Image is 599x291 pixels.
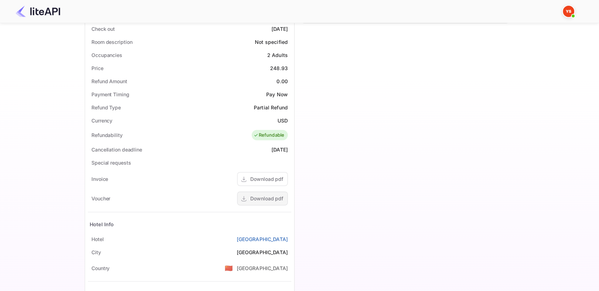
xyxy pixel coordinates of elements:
[253,132,285,139] div: Refundable
[250,175,283,183] div: Download pdf
[91,235,104,243] div: Hotel
[271,25,288,33] div: [DATE]
[563,6,574,17] img: Yandex Support
[91,159,131,166] div: Special requests
[91,78,127,85] div: Refund Amount
[236,235,288,243] a: [GEOGRAPHIC_DATA]
[266,91,288,98] div: Pay Now
[91,175,108,183] div: Invoice
[91,104,121,111] div: Refund Type
[236,249,288,256] div: [GEOGRAPHIC_DATA]
[91,25,115,33] div: Check out
[91,264,110,272] div: Country
[91,91,129,98] div: Payment Timing
[225,262,233,274] span: United States
[91,64,103,72] div: Price
[270,64,288,72] div: 248.93
[91,131,123,139] div: Refundability
[276,78,288,85] div: 0.00
[91,195,110,202] div: Voucher
[267,51,288,59] div: 2 Adults
[271,146,288,153] div: [DATE]
[16,6,60,17] img: LiteAPI Logo
[255,38,288,46] div: Not specified
[90,221,114,228] div: Hotel Info
[91,117,112,124] div: Currency
[91,38,132,46] div: Room description
[278,117,288,124] div: USD
[236,264,288,272] div: [GEOGRAPHIC_DATA]
[91,51,122,59] div: Occupancies
[91,249,101,256] div: City
[254,104,288,111] div: Partial Refund
[250,195,283,202] div: Download pdf
[91,146,142,153] div: Cancellation deadline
